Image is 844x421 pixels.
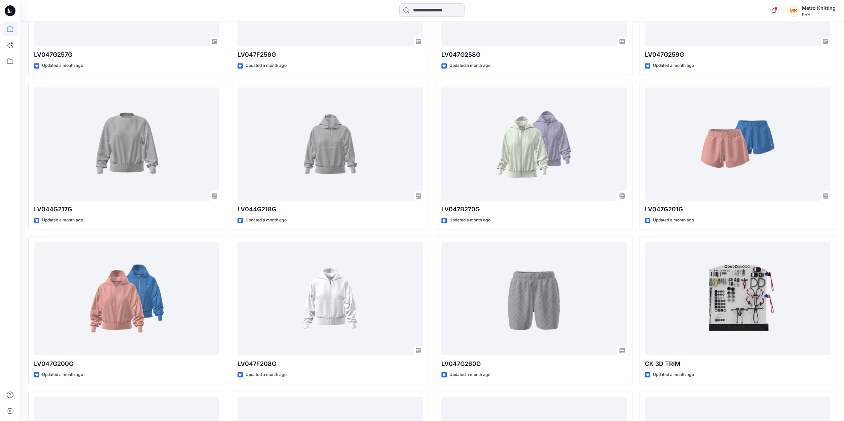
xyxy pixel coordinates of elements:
p: Updated a month ago [449,217,490,224]
p: LV047B270G [441,205,627,214]
a: LV047G200G [34,242,219,355]
p: LV047G259G [645,50,830,59]
p: LV047F208G [237,359,423,369]
a: LV047G201G [645,87,830,201]
a: LV047B270G [441,87,627,201]
p: LV047F256G [237,50,423,59]
p: LV047G201G [645,205,830,214]
a: LV044G218G [237,87,423,201]
p: LV047G200G [34,359,219,369]
p: Updated a month ago [246,371,287,378]
div: PVH [802,12,836,17]
p: Updated a month ago [42,62,83,69]
p: LV044G218G [237,205,423,214]
p: Updated a month ago [42,217,83,224]
div: Metro Knitting [802,4,836,12]
p: Updated a month ago [246,217,287,224]
p: Updated a month ago [42,371,83,378]
p: Updated a month ago [653,217,694,224]
p: Updated a month ago [449,62,490,69]
a: LV047G260G [441,242,627,355]
p: LV047G258G [441,50,627,59]
p: Updated a month ago [449,371,490,378]
p: Updated a month ago [653,371,694,378]
p: LV044G217G [34,205,219,214]
p: LV047G257G [34,50,219,59]
a: LV047F208G [237,242,423,355]
p: Updated a month ago [653,62,694,69]
p: CK 3D TRIM [645,359,830,369]
div: MK [787,5,799,17]
a: CK 3D TRIM [645,242,830,355]
p: Updated a month ago [246,62,287,69]
a: LV044G217G [34,87,219,201]
p: LV047G260G [441,359,627,369]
